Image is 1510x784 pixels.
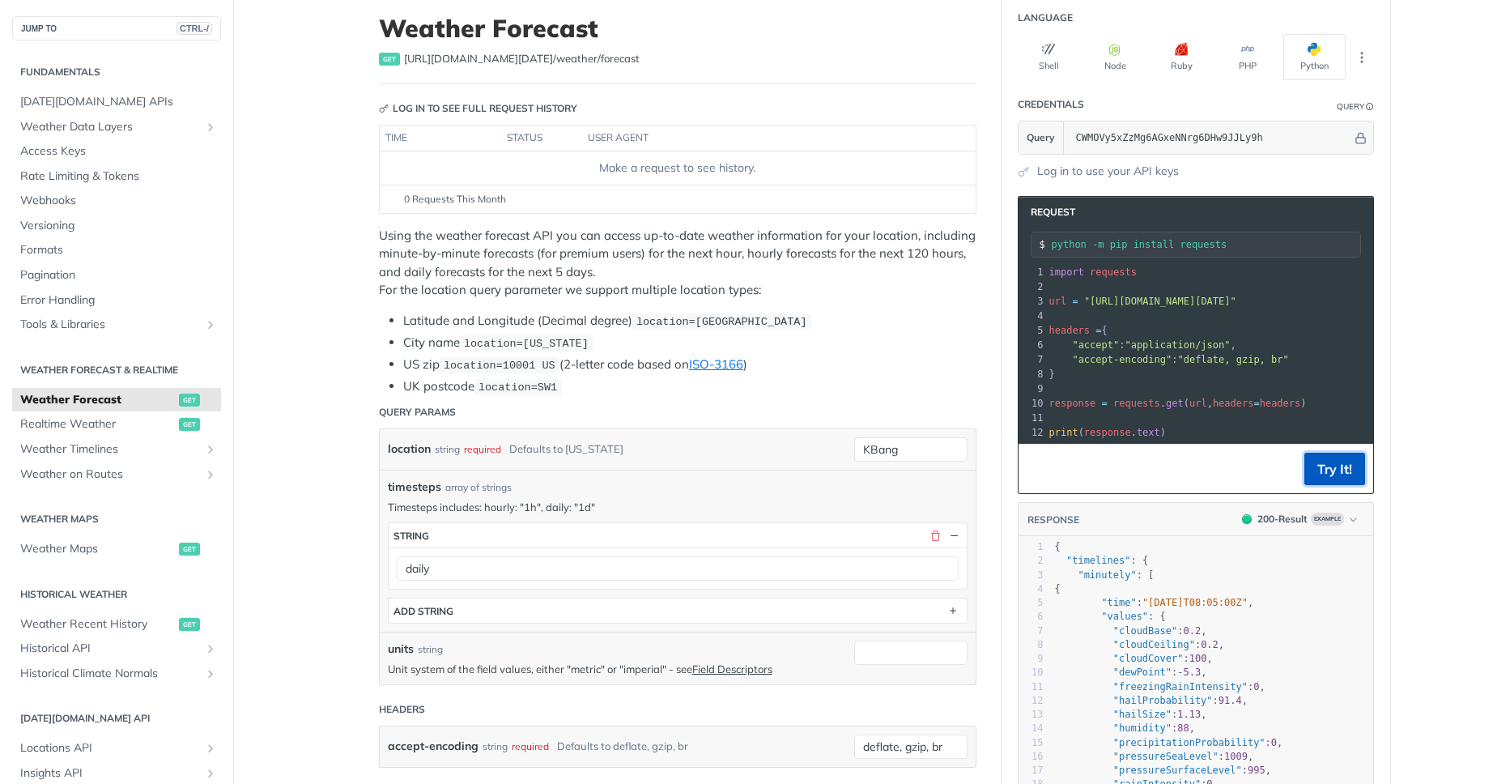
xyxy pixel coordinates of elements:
[1355,50,1369,65] svg: More ellipsis
[689,356,743,372] a: ISO-3166
[20,143,217,160] span: Access Keys
[1019,569,1044,582] div: 3
[947,528,962,543] button: Hide
[12,363,221,377] h2: Weather Forecast & realtime
[1113,765,1242,776] span: "pressureSurfaceLevel"
[1084,296,1236,307] span: "[URL][DOMAIN_NAME][DATE]"
[12,189,221,213] a: Webhooks
[379,227,976,300] p: Using the weather forecast API you can access up-to-date weather information for your location, i...
[393,605,453,617] div: ADD string
[1257,512,1308,526] div: 200 - Result
[20,292,217,309] span: Error Handling
[1055,555,1149,566] span: : {
[1084,34,1146,80] button: Node
[1095,325,1101,336] span: =
[1072,296,1078,307] span: =
[179,618,200,631] span: get
[20,242,217,258] span: Formats
[1018,11,1073,25] div: Language
[1019,309,1046,323] div: 4
[1142,597,1248,608] span: "[DATE]T08:05:00Z"
[1102,398,1108,409] span: =
[204,667,217,680] button: Show subpages for Historical Climate Normals
[20,119,200,135] span: Weather Data Layers
[20,317,200,333] span: Tools & Libraries
[582,126,943,151] th: user agent
[393,530,429,542] div: string
[20,541,175,557] span: Weather Maps
[1337,100,1364,113] div: Query
[1137,427,1160,438] span: text
[1055,737,1283,748] span: : ,
[1201,639,1219,650] span: 0.2
[204,443,217,456] button: Show subpages for Weather Timelines
[1019,666,1044,680] div: 10
[1027,457,1049,481] button: Copy to clipboard
[379,101,577,116] div: Log in to see full request history
[1019,367,1046,381] div: 8
[12,16,221,40] button: JUMP TOCTRL-/
[1311,513,1344,526] span: Example
[501,126,582,151] th: status
[1019,323,1046,338] div: 5
[1019,265,1046,279] div: 1
[380,126,501,151] th: time
[1219,695,1242,706] span: 91.4
[1049,296,1067,307] span: url
[388,735,479,758] label: accept-encoding
[1023,205,1075,219] span: Request
[1019,694,1044,708] div: 12
[1049,398,1096,409] span: response
[12,90,221,114] a: [DATE][DOMAIN_NAME] APIs
[444,360,555,372] span: location=10001 US
[20,193,217,209] span: Webhooks
[12,437,221,462] a: Weather TimelinesShow subpages for Weather Timelines
[1027,512,1080,528] button: RESPONSE
[479,381,557,394] span: location=SW1
[20,666,200,682] span: Historical Climate Normals
[445,480,512,495] div: array of strings
[1055,722,1195,734] span: : ,
[1018,34,1080,80] button: Shell
[1113,751,1219,762] span: "pressureSeaLevel"
[1084,427,1131,438] span: response
[20,416,175,432] span: Realtime Weather
[404,192,506,207] span: 0 Requests This Month
[20,218,217,234] span: Versioning
[1019,736,1044,750] div: 15
[179,418,200,431] span: get
[12,587,221,602] h2: Historical Weather
[1049,398,1307,409] span: . ( , )
[1304,453,1365,485] button: Try It!
[12,736,221,761] a: Locations APIShow subpages for Locations API
[1055,765,1271,776] span: : ,
[1352,130,1369,146] button: Hide
[1019,610,1044,624] div: 6
[1019,396,1046,411] div: 10
[1018,97,1084,112] div: Credentials
[1019,750,1044,764] div: 16
[1337,100,1374,113] div: QueryInformation
[1101,611,1148,622] span: "values"
[1052,239,1360,250] input: Request instructions
[1019,338,1046,352] div: 6
[1271,737,1277,748] span: 0
[1078,569,1136,581] span: "minutely"
[418,642,443,657] div: string
[12,512,221,526] h2: Weather Maps
[1019,638,1044,652] div: 8
[1055,583,1061,594] span: {
[1248,765,1265,776] span: 995
[404,51,640,67] span: https://api.tomorrow.io/v4/weather/forecast
[1055,625,1207,637] span: : ,
[1217,34,1279,80] button: PHP
[464,338,589,350] span: location=[US_STATE]
[1242,514,1252,524] span: 200
[1019,540,1044,554] div: 1
[1177,667,1183,678] span: -
[1055,681,1265,692] span: : ,
[177,22,212,35] span: CTRL-/
[1019,764,1044,778] div: 17
[20,94,217,110] span: [DATE][DOMAIN_NAME] APIs
[1350,45,1374,70] button: More Languages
